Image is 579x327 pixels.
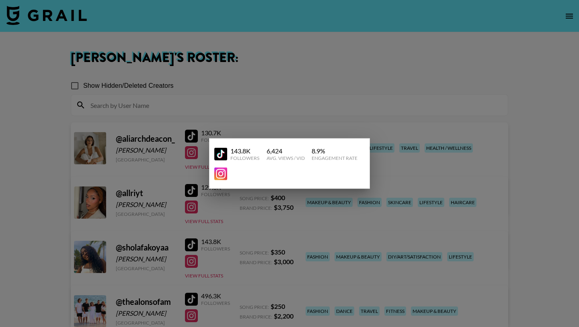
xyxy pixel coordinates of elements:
div: Followers [230,155,259,161]
div: Avg. Views / Vid [267,155,305,161]
div: 6,424 [267,147,305,155]
img: YouTube [214,168,227,180]
div: 143.8K [230,147,259,155]
div: 8.9 % [312,147,357,155]
div: Engagement Rate [312,155,357,161]
img: YouTube [214,147,227,160]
